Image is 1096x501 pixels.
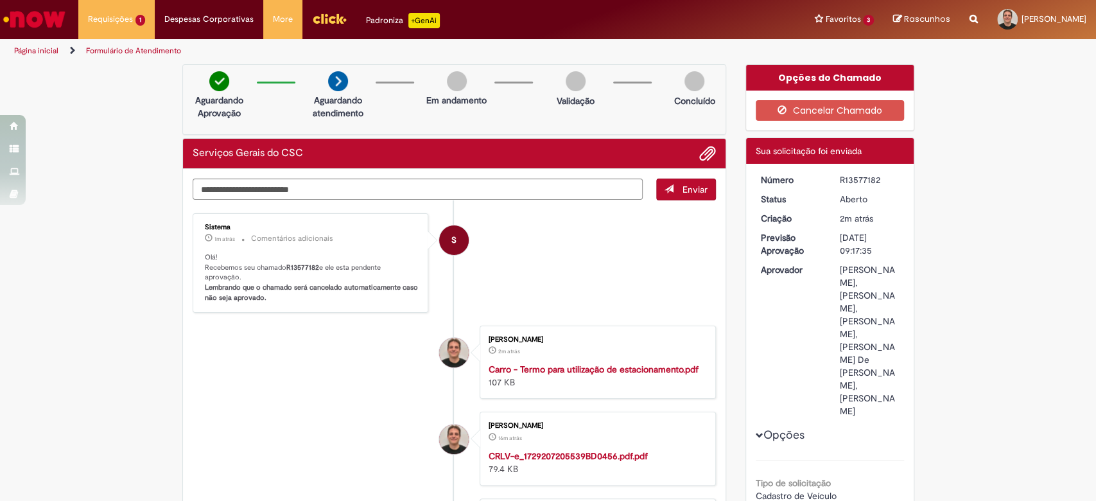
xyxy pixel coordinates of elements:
p: Em andamento [426,94,487,107]
textarea: Digite sua mensagem aqui... [193,179,643,200]
span: Requisições [88,13,133,26]
div: [PERSON_NAME] [489,336,702,344]
dt: Criação [751,212,830,225]
div: Sistema [205,224,419,231]
button: Adicionar anexos [699,145,716,162]
div: [PERSON_NAME], [PERSON_NAME], [PERSON_NAME], [PERSON_NAME] De [PERSON_NAME], [PERSON_NAME] [840,263,900,418]
div: 107 KB [489,363,702,389]
a: Formulário de Atendimento [86,46,181,56]
p: Aguardando Aprovação [188,94,250,119]
time: 29/09/2025 14:03:32 [498,434,522,442]
div: 29/09/2025 14:17:35 [840,212,900,225]
span: Rascunhos [904,13,950,25]
div: R13577182 [840,173,900,186]
p: Aguardando atendimento [307,94,369,119]
dt: Número [751,173,830,186]
img: img-circle-grey.png [684,71,704,91]
span: Despesas Corporativas [164,13,254,26]
span: More [273,13,293,26]
time: 29/09/2025 14:17:47 [214,235,235,243]
div: System [439,225,469,255]
dt: Aprovador [751,263,830,276]
dt: Status [751,193,830,206]
button: Enviar [656,179,716,200]
img: arrow-next.png [328,71,348,91]
span: 2m atrás [498,347,520,355]
img: ServiceNow [1,6,67,32]
img: img-circle-grey.png [566,71,586,91]
b: R13577182 [286,263,319,272]
span: [PERSON_NAME] [1022,13,1086,24]
dt: Previsão Aprovação [751,231,830,257]
p: Olá! Recebemos seu chamado e ele esta pendente aprovação. [205,252,419,303]
span: 3 [863,15,874,26]
div: Aberto [840,193,900,206]
a: Carro - Termo para utilização de estacionamento.pdf [489,364,699,375]
span: Favoritos [825,13,860,26]
img: click_logo_yellow_360x200.png [312,9,347,28]
img: check-circle-green.png [209,71,229,91]
ul: Trilhas de página [10,39,721,63]
span: 1 [135,15,145,26]
span: 16m atrás [498,434,522,442]
time: 29/09/2025 14:17:35 [840,213,873,224]
time: 29/09/2025 14:16:49 [498,347,520,355]
div: [PERSON_NAME] [489,422,702,430]
div: 79.4 KB [489,450,702,475]
span: Enviar [683,184,708,195]
img: img-circle-grey.png [447,71,467,91]
div: Rodrigo Baptistella Jarreta [439,338,469,367]
p: Concluído [674,94,715,107]
button: Cancelar Chamado [756,100,904,121]
a: CRLV-e_1729207205539BD0456.pdf.pdf [489,450,648,462]
span: S [451,225,457,256]
p: Validação [557,94,595,107]
div: Opções do Chamado [746,65,914,91]
span: 2m atrás [840,213,873,224]
div: [DATE] 09:17:35 [840,231,900,257]
small: Comentários adicionais [251,233,333,244]
h2: Serviços Gerais do CSC Histórico de tíquete [193,148,303,159]
div: Rodrigo Baptistella Jarreta [439,425,469,454]
p: +GenAi [408,13,440,28]
b: Tipo de solicitação [756,477,831,489]
span: 1m atrás [214,235,235,243]
span: Sua solicitação foi enviada [756,145,862,157]
div: Padroniza [366,13,440,28]
a: Página inicial [14,46,58,56]
b: Lembrando que o chamado será cancelado automaticamente caso não seja aprovado. [205,283,420,303]
a: Rascunhos [893,13,950,26]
